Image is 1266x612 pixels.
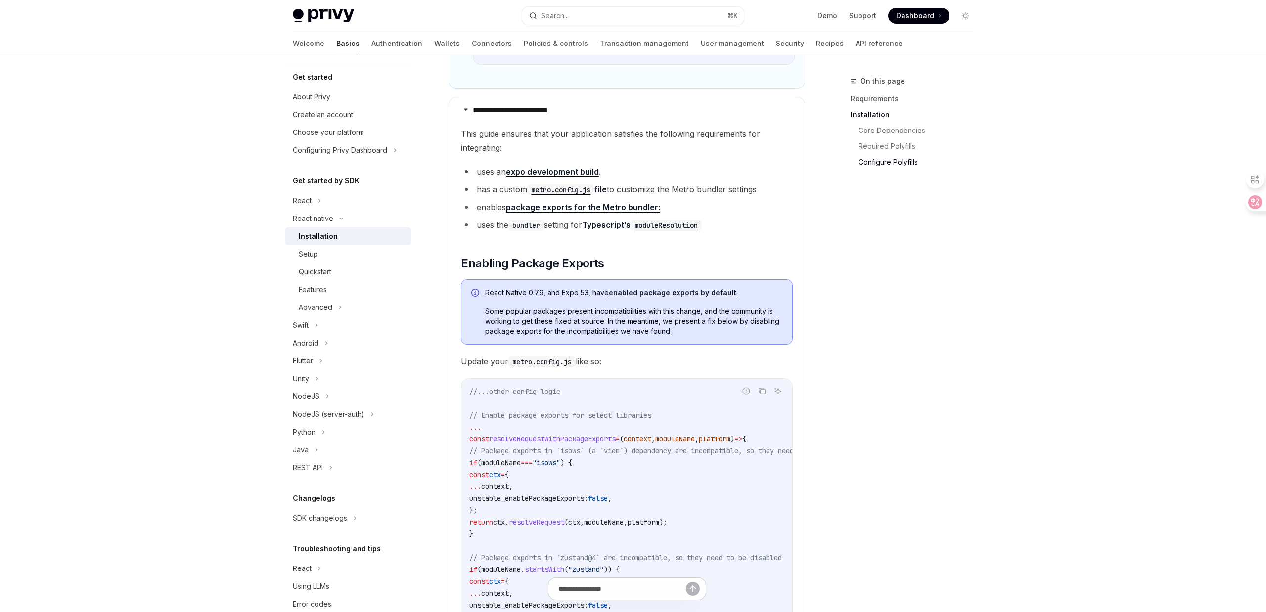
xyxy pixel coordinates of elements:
span: moduleName [481,565,521,574]
span: moduleName [584,518,624,526]
span: ⌘ K [727,12,738,20]
div: Quickstart [299,266,331,278]
span: . [505,518,509,526]
a: metro.config.jsfile [527,184,607,194]
li: has a custom to customize the Metro bundler settings [461,182,793,196]
code: bundler [508,220,544,231]
span: . [521,565,525,574]
button: Report incorrect code [740,385,753,397]
span: resolveRequestWithPackageExports [489,435,616,443]
span: Dashboard [896,11,934,21]
div: NodeJS (server-auth) [293,408,364,420]
div: React native [293,213,333,224]
a: Welcome [293,32,324,55]
span: , [695,435,699,443]
a: expo development build [506,167,599,177]
span: platform [628,518,659,526]
span: ) { [560,458,572,467]
span: const [469,435,489,443]
div: Flutter [293,355,313,367]
span: context [624,435,651,443]
div: About Privy [293,91,330,103]
span: This guide ensures that your application satisfies the following requirements for integrating: [461,127,793,155]
button: Send message [686,582,700,596]
a: About Privy [285,88,411,106]
span: ... [469,482,481,491]
span: React Native 0.79, and Expo 53, have . [485,288,782,298]
button: Copy the contents from the code block [756,385,769,397]
a: Transaction management [600,32,689,55]
a: enabled package exports by default [609,288,736,297]
div: Configuring Privy Dashboard [293,144,387,156]
h5: Changelogs [293,492,335,504]
div: REST API [293,462,323,474]
span: { [505,470,509,479]
a: Dashboard [888,8,949,24]
div: Python [293,426,316,438]
div: Swift [293,319,309,331]
span: ctx [493,518,505,526]
h5: Troubleshooting and tips [293,543,381,555]
a: package exports for the Metro bundler: [506,202,660,213]
div: React [293,195,312,207]
div: Setup [299,248,318,260]
a: User management [701,32,764,55]
span: , [608,494,612,503]
span: moduleName [481,458,521,467]
a: Using LLMs [285,577,411,595]
span: return [469,518,493,526]
span: Enabling Package Exports [461,256,604,271]
span: false [588,494,608,503]
div: NodeJS [293,391,319,402]
a: Installation [285,227,411,245]
span: resolveRequest [509,518,564,526]
a: Core Dependencies [859,123,981,138]
li: enables [461,200,793,214]
div: Installation [299,230,338,242]
span: , [509,482,513,491]
span: } [469,529,473,538]
span: if [469,565,477,574]
code: metro.config.js [508,356,576,367]
span: "isows" [533,458,560,467]
h5: Get started [293,71,332,83]
span: )) { [604,565,620,574]
span: ... [469,423,481,432]
button: Search...⌘K [522,7,744,25]
span: }; [469,506,477,515]
a: Configure Polyfills [859,154,981,170]
span: , [624,518,628,526]
span: startsWith [525,565,564,574]
span: //...other config logic [469,387,560,396]
span: ctx [568,518,580,526]
div: Using LLMs [293,580,329,592]
a: Policies & controls [524,32,588,55]
button: Toggle dark mode [957,8,973,24]
img: light logo [293,9,354,23]
a: Wallets [434,32,460,55]
a: Support [849,11,876,21]
span: unstable_enablePackageExports: [469,494,588,503]
button: Ask AI [771,385,784,397]
a: Demo [817,11,837,21]
span: // Package exports in `isows` (a `viem`) dependency are incompatible, so they need to be disabled [469,446,853,455]
a: Basics [336,32,360,55]
span: if [469,458,477,467]
div: Create an account [293,109,353,121]
span: ctx [489,470,501,479]
a: Choose your platform [285,124,411,141]
span: context [481,482,509,491]
a: Authentication [371,32,422,55]
span: ( [620,435,624,443]
div: React [293,563,312,574]
a: Create an account [285,106,411,124]
span: ( [477,565,481,574]
span: On this page [860,75,905,87]
li: uses the setting for [461,218,793,232]
span: { [742,435,746,443]
span: ( [564,518,568,526]
span: Update your like so: [461,354,793,368]
code: metro.config.js [527,184,594,195]
a: Features [285,281,411,299]
div: Search... [541,10,569,22]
